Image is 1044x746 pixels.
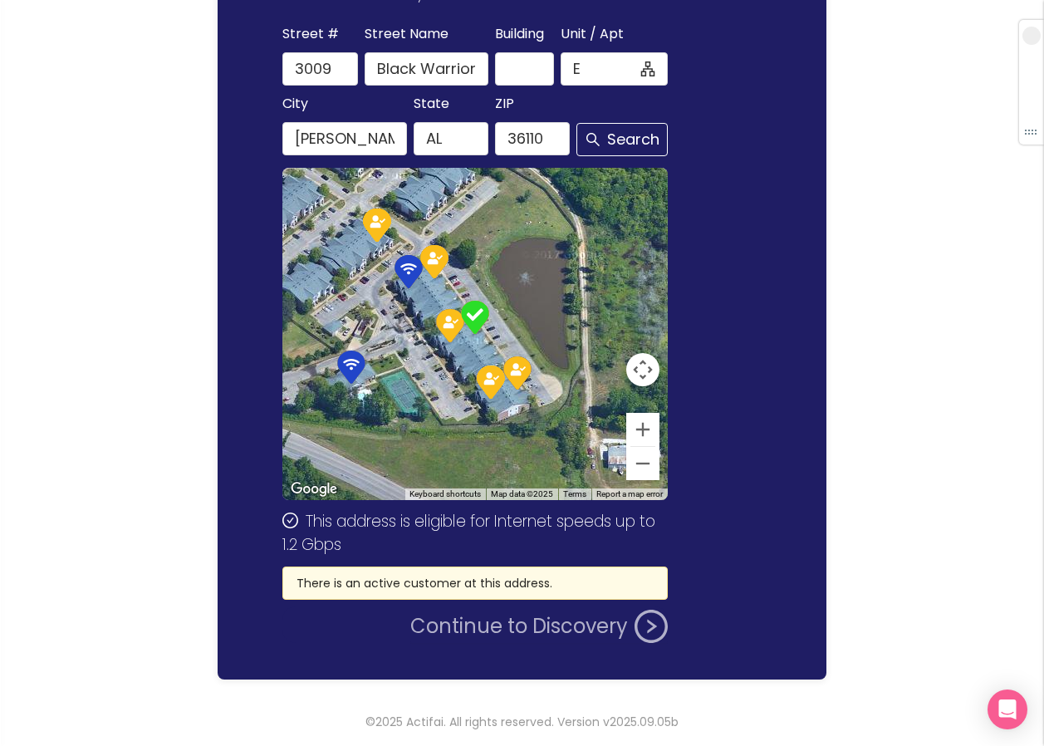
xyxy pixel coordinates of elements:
[410,610,668,643] button: Continue to Discovery
[626,413,659,446] button: Zoom in
[414,92,449,115] span: State
[297,575,552,591] span: There is an active customer at this address.
[282,22,339,46] span: Street #
[409,488,481,500] button: Keyboard shortcuts
[576,123,668,156] button: Search
[988,690,1027,729] div: Open Intercom Messenger
[287,479,341,500] a: Open this area in Google Maps (opens a new window)
[495,22,544,46] span: Building
[495,122,570,155] input: 36110
[282,510,654,556] span: This address is eligible for Internet speeds up to 1.2 Gbps
[626,353,659,386] button: Map camera controls
[282,122,406,155] input: Montgomery
[365,22,448,46] span: Street Name
[282,513,298,528] span: check-circle
[495,92,514,115] span: ZIP
[414,122,488,155] input: AL
[287,479,341,500] img: Google
[640,61,655,76] span: apartment
[596,489,663,498] a: Report a map error
[626,447,659,480] button: Zoom out
[563,489,586,498] a: Terms (opens in new tab)
[282,92,308,115] span: City
[573,57,638,81] input: Unit (optional)
[561,22,624,46] span: Unit / Apt
[282,52,357,86] input: 3009
[365,52,488,86] input: Black Warrior Dr
[491,489,553,498] span: Map data ©2025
